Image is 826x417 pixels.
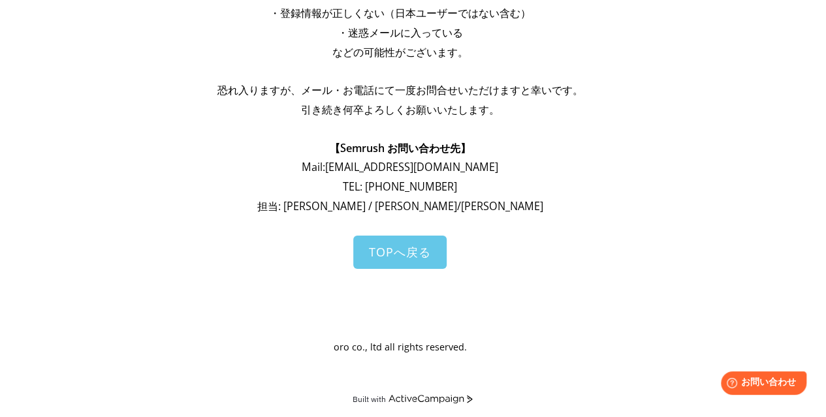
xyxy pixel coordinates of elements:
span: などの可能性がございます。 [332,45,468,59]
span: TOPへ戻る [369,244,431,260]
iframe: Help widget launcher [710,366,812,403]
span: 恐れ入りますが、メール・お電話にて一度お問合せいただけますと幸いです。 [217,83,583,97]
span: oro co., ltd all rights reserved. [334,341,467,353]
div: Built with [353,394,386,404]
span: 担当: [PERSON_NAME] / [PERSON_NAME]/[PERSON_NAME] [257,199,543,213]
span: Mail: [EMAIL_ADDRESS][DOMAIN_NAME] [302,160,498,174]
span: ・迷惑メールに入っている [338,25,463,40]
span: TEL: [PHONE_NUMBER] [343,179,457,194]
span: ・登録情報が正しくない（日本ユーザーではない含む） [270,6,531,20]
span: 【Semrush お問い合わせ先】 [330,141,471,155]
span: 引き続き何卒よろしくお願いいたします。 [301,102,500,117]
a: TOPへ戻る [353,236,447,269]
